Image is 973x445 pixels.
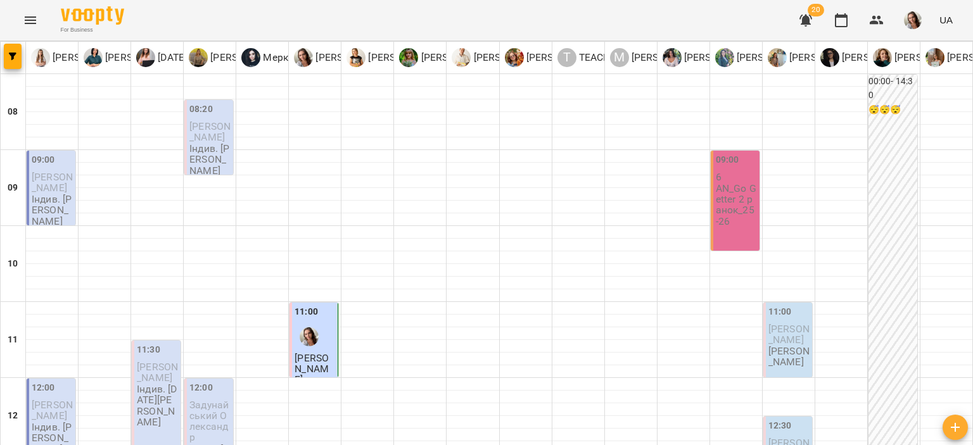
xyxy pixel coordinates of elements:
img: Voopty Logo [61,6,124,25]
p: [DATE][PERSON_NAME] [155,50,264,65]
p: Індив. [PERSON_NAME] [32,194,73,227]
div: Божко Тетяна Олексіївна [505,48,603,67]
a: П [PERSON_NAME] [PERSON_NAME] [452,48,629,67]
label: 08:20 [189,103,213,116]
a: Х [PERSON_NAME] [663,48,761,67]
a: Ш [PERSON_NAME] [347,48,445,67]
label: 11:30 [137,343,160,357]
a: Ш [PERSON_NAME] [768,48,866,67]
p: [PERSON_NAME] [PERSON_NAME] [629,50,787,65]
div: М [610,48,629,67]
div: Пасєка Катерина Василівна [294,48,392,67]
img: П [294,48,313,67]
a: Мерквіладзе [PERSON_NAME] [241,48,404,67]
a: Б [PERSON_NAME] [505,48,603,67]
img: К [873,48,892,67]
span: 20 [808,4,824,16]
p: AN_Go Getter 2 ранок_25-26 [716,183,757,227]
h6: 12 [8,409,18,423]
a: М [PERSON_NAME] [31,48,129,67]
img: П [452,48,471,67]
a: Х [PERSON_NAME] [84,48,182,67]
label: 12:00 [189,381,213,395]
div: Нетеса Альона Станіславівна [715,48,813,67]
span: [PERSON_NAME] [189,120,231,143]
img: Н [715,48,734,67]
a: Д [PERSON_NAME] [399,48,497,67]
span: [PERSON_NAME] [32,399,73,422]
a: T TEACHER [557,48,623,67]
label: 09:00 [32,153,55,167]
p: [PERSON_NAME] [787,50,866,65]
button: Menu [15,5,46,35]
a: П [PERSON_NAME] [820,48,919,67]
h6: 00:00 - 14:30 [868,75,917,102]
div: Коляда Юлія Алішерівна [136,48,264,67]
div: Харченко Дар'я Вадимівна [663,48,761,67]
div: Шевчук Аліна Олегівна [768,48,866,67]
p: [PERSON_NAME] [682,50,761,65]
p: [PERSON_NAME] [313,50,392,65]
img: П [820,48,839,67]
div: Бринько Анастасія Сергіївна [189,48,287,67]
div: Межевих Євгенія Леонідівна [610,48,787,67]
div: Шиленко Альона Федорівна [347,48,445,67]
a: М [PERSON_NAME] [PERSON_NAME] [610,48,787,67]
img: Пасєка Катерина Василівна [300,327,319,346]
span: UA [939,13,953,27]
h6: 10 [8,257,18,271]
a: К [PERSON_NAME] [873,48,971,67]
button: Створити урок [943,415,968,440]
span: Задунайський Олександр [189,399,229,444]
span: For Business [61,26,124,34]
div: Михно Віта Олександрівна [31,48,129,67]
a: [PERSON_NAME] [189,48,287,67]
p: [PERSON_NAME] [768,346,810,368]
a: [DATE][PERSON_NAME] [136,48,264,67]
p: TEACHER [576,50,623,65]
img: Ш [768,48,787,67]
div: Мерквіладзе Саломе Теймуразівна [241,48,404,67]
img: Х [663,48,682,67]
img: Х [84,48,103,67]
p: [PERSON_NAME] [892,50,971,65]
label: 11:00 [768,305,792,319]
p: [PERSON_NAME] [418,50,497,65]
img: Г [925,48,944,67]
button: UA [934,8,958,32]
p: [PERSON_NAME] [PERSON_NAME] [471,50,629,65]
p: [PERSON_NAME] [366,50,445,65]
span: [PERSON_NAME] [295,352,329,386]
div: Дворова Ксенія Василівна [399,48,497,67]
p: [PERSON_NAME] [734,50,813,65]
span: [PERSON_NAME] [137,361,178,384]
img: 505cb7d024ed842b7790b7f5f184f8d7.jpeg [904,11,922,29]
h6: 11 [8,333,18,347]
p: [PERSON_NAME] [839,50,919,65]
h6: 😴😴😴 [868,103,917,117]
label: 11:00 [295,305,318,319]
h6: 09 [8,181,18,195]
label: 12:00 [32,381,55,395]
div: Коломієць Анастасія Володимирівна [873,48,971,67]
div: Поволоцький В'ячеслав Олександрович [452,48,629,67]
p: 6 [716,172,757,182]
p: Мерквіладзе [PERSON_NAME] [260,50,404,65]
p: [PERSON_NAME] [103,50,182,65]
div: TEACHER [557,48,623,67]
span: [PERSON_NAME] [768,323,810,346]
span: [PERSON_NAME] [32,171,73,194]
label: 09:00 [716,153,739,167]
a: Н [PERSON_NAME] [715,48,813,67]
a: П [PERSON_NAME] [294,48,392,67]
div: Паламарчук Вікторія Дмитрівна [820,48,919,67]
p: Індив. [PERSON_NAME] [189,143,231,176]
label: 12:30 [768,419,792,433]
h6: 08 [8,105,18,119]
img: Д [399,48,418,67]
img: Б [505,48,524,67]
p: [PERSON_NAME] [50,50,129,65]
img: Ш [347,48,366,67]
div: Харченко Юлія Іванівна [84,48,182,67]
